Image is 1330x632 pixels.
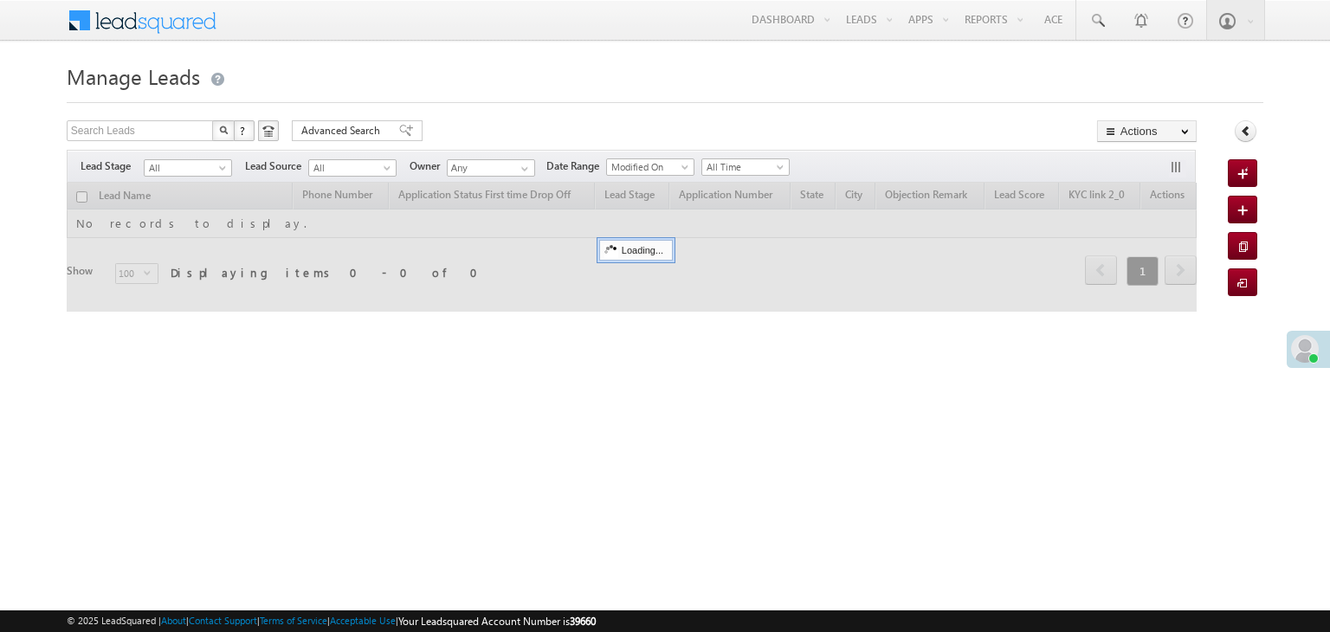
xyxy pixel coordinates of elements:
span: Advanced Search [301,123,385,139]
span: ? [240,123,248,138]
button: Actions [1097,120,1197,142]
span: Your Leadsquared Account Number is [398,615,596,628]
a: Show All Items [512,160,533,177]
a: Modified On [606,158,694,176]
span: 39660 [570,615,596,628]
span: Manage Leads [67,62,200,90]
span: Lead Source [245,158,308,174]
a: All [308,159,397,177]
a: Terms of Service [260,615,327,626]
span: © 2025 LeadSquared | | | | | [67,613,596,629]
div: Loading... [599,240,673,261]
span: Date Range [546,158,606,174]
a: About [161,615,186,626]
span: All [309,160,391,176]
input: Type to Search [447,159,535,177]
span: All [145,160,227,176]
a: Contact Support [189,615,257,626]
a: All Time [701,158,790,176]
button: ? [234,120,255,141]
a: All [144,159,232,177]
span: Owner [410,158,447,174]
span: Lead Stage [81,158,144,174]
span: All Time [702,159,784,175]
span: Modified On [607,159,689,175]
a: Acceptable Use [330,615,396,626]
img: Search [219,126,228,134]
